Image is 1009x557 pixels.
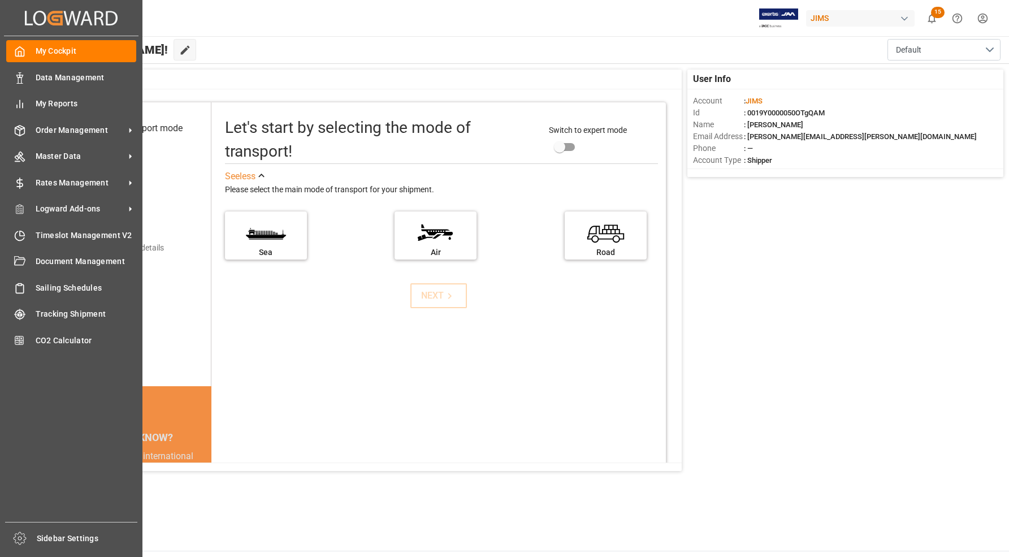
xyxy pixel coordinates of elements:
[693,143,744,154] span: Phone
[693,107,744,119] span: Id
[95,122,183,135] div: Select transport mode
[931,7,945,18] span: 15
[549,126,627,135] span: Switch to expert mode
[400,247,471,258] div: Air
[225,170,256,183] div: See less
[759,8,798,28] img: Exertis%20JAM%20-%20Email%20Logo.jpg_1722504956.jpg
[896,44,921,56] span: Default
[6,224,136,246] a: Timeslot Management V2
[36,45,137,57] span: My Cockpit
[37,533,138,545] span: Sidebar Settings
[693,95,744,107] span: Account
[744,144,753,153] span: : —
[6,329,136,351] a: CO2 Calculator
[570,247,641,258] div: Road
[744,109,825,117] span: : 0019Y0000050OTgQAM
[36,72,137,84] span: Data Management
[36,124,125,136] span: Order Management
[919,6,945,31] button: show 15 new notifications
[6,303,136,325] a: Tracking Shipment
[744,120,803,129] span: : [PERSON_NAME]
[806,10,915,27] div: JIMS
[744,132,977,141] span: : [PERSON_NAME][EMAIL_ADDRESS][PERSON_NAME][DOMAIN_NAME]
[744,156,772,165] span: : Shipper
[36,177,125,189] span: Rates Management
[36,98,137,110] span: My Reports
[6,66,136,88] a: Data Management
[693,119,744,131] span: Name
[196,450,211,545] button: next slide / item
[36,308,137,320] span: Tracking Shipment
[410,283,467,308] button: NEXT
[225,116,538,163] div: Let's start by selecting the mode of transport!
[744,97,763,105] span: :
[693,131,744,143] span: Email Address
[6,93,136,115] a: My Reports
[225,183,658,197] div: Please select the main mode of transport for your shipment.
[36,150,125,162] span: Master Data
[36,203,125,215] span: Logward Add-ons
[231,247,301,258] div: Sea
[36,256,137,267] span: Document Management
[6,40,136,62] a: My Cockpit
[36,335,137,347] span: CO2 Calculator
[693,154,744,166] span: Account Type
[6,277,136,299] a: Sailing Schedules
[421,289,456,303] div: NEXT
[36,230,137,241] span: Timeslot Management V2
[36,282,137,294] span: Sailing Schedules
[806,7,919,29] button: JIMS
[887,39,1001,61] button: open menu
[945,6,970,31] button: Help Center
[6,251,136,273] a: Document Management
[746,97,763,105] span: JIMS
[693,72,731,86] span: User Info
